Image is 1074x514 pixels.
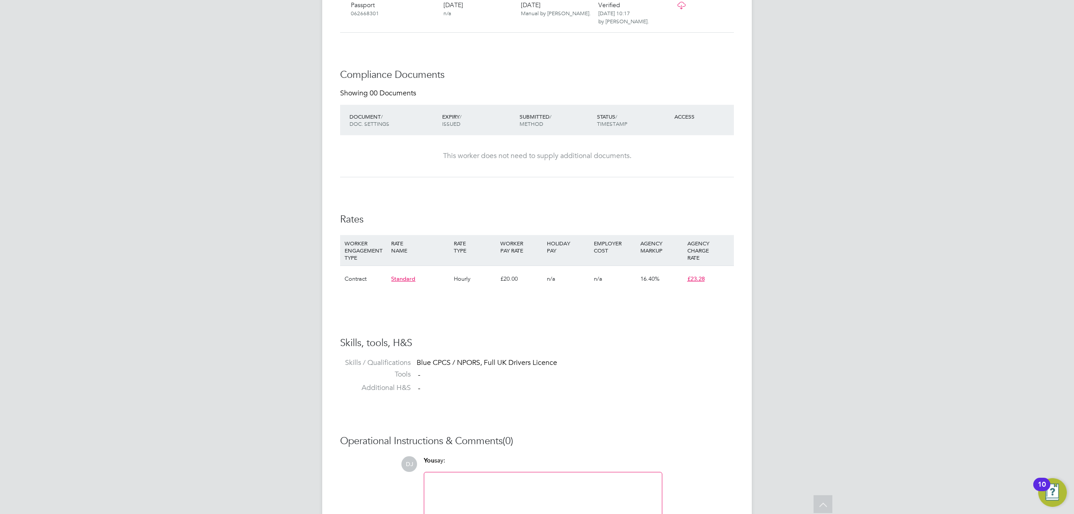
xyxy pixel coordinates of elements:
[340,69,734,81] h3: Compliance Documents
[498,266,545,292] div: £20.00
[592,235,638,258] div: EMPLOYER COST
[389,235,451,258] div: RATE NAME
[424,457,435,464] span: You
[340,89,418,98] div: Showing
[340,370,411,379] label: Tools
[547,275,555,283] span: n/a
[640,275,660,283] span: 16.40%
[1038,484,1046,496] div: 10
[342,266,389,292] div: Contract
[417,358,734,368] div: Blue CPCS / NPORS, Full UK Drivers Licence
[520,120,543,127] span: METHOD
[418,384,420,393] span: -
[391,275,415,283] span: Standard
[685,235,732,266] div: AGENCY CHARGE RATE
[672,108,734,124] div: ACCESS
[370,89,416,98] span: 00 Documents
[615,113,617,120] span: /
[598,1,620,9] span: Verified
[349,120,389,127] span: DOC. SETTINGS
[349,151,725,161] div: This worker does not need to supply additional documents.
[452,266,498,292] div: Hourly
[598,9,630,17] span: [DATE] 10:17
[340,435,734,448] h3: Operational Instructions & Comments
[1038,478,1067,507] button: Open Resource Center, 10 new notifications
[440,108,517,132] div: EXPIRY
[381,113,383,120] span: /
[452,235,498,258] div: RATE TYPE
[638,235,685,258] div: AGENCY MARKUP
[418,370,420,379] span: -
[340,358,411,368] label: Skills / Qualifications
[550,113,551,120] span: /
[342,235,389,266] div: WORKER ENGAGEMENT TYPE
[597,120,627,127] span: TIMESTAMP
[340,337,734,350] h3: Skills, tools, H&S
[443,9,451,17] span: n/a
[401,456,417,472] span: DJ
[521,9,591,17] span: Manual by [PERSON_NAME].
[594,275,602,283] span: n/a
[595,108,672,132] div: STATUS
[340,383,411,393] label: Additional H&S
[424,456,662,472] div: say:
[687,275,705,283] span: £23.28
[517,108,595,132] div: SUBMITTED
[460,113,461,120] span: /
[598,17,649,25] span: by [PERSON_NAME].
[545,235,591,258] div: HOLIDAY PAY
[498,235,545,258] div: WORKER PAY RATE
[442,120,460,127] span: ISSUED
[351,9,379,17] span: 062668301
[347,108,440,132] div: DOCUMENT
[503,435,513,447] span: (0)
[340,213,734,226] h3: Rates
